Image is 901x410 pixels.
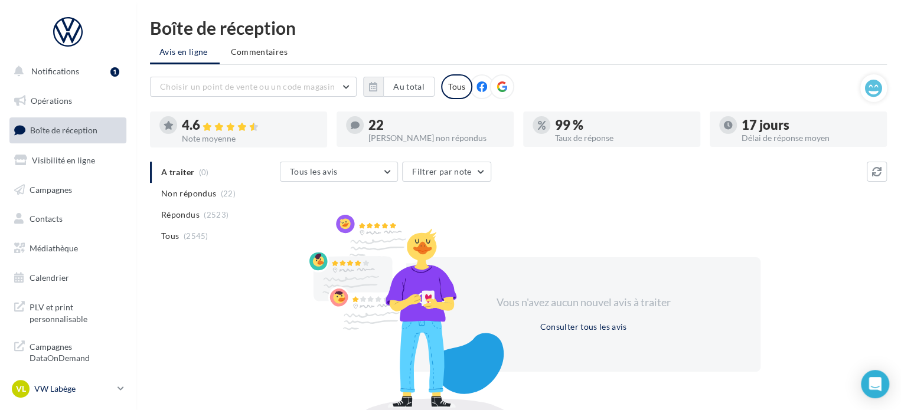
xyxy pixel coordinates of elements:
div: Vous n'avez aucun nouvel avis à traiter [482,295,685,310]
a: Médiathèque [7,236,129,261]
a: Visibilité en ligne [7,148,129,173]
span: Tous les avis [290,166,338,176]
div: Boîte de réception [150,19,887,37]
span: (2523) [204,210,228,219]
button: Au total [363,77,435,97]
div: Note moyenne [182,135,318,143]
div: Délai de réponse moyen [742,134,877,142]
span: Choisir un point de vente ou un code magasin [160,81,335,91]
span: Contacts [30,214,63,224]
span: (2545) [184,231,208,241]
span: Calendrier [30,273,69,283]
button: Tous les avis [280,162,398,182]
div: 1 [110,67,119,77]
span: Commentaires [231,46,288,58]
a: Contacts [7,206,129,231]
a: Boîte de réception [7,117,129,143]
span: Tous [161,230,179,242]
p: VW Labège [34,383,113,395]
span: Campagnes DataOnDemand [30,339,122,364]
div: 22 [368,119,504,132]
div: 17 jours [742,119,877,132]
div: Open Intercom Messenger [861,370,889,398]
span: (22) [221,189,236,198]
button: Filtrer par note [402,162,491,182]
div: Tous [441,74,472,99]
button: Notifications 1 [7,59,124,84]
a: Campagnes DataOnDemand [7,334,129,369]
a: Campagnes [7,178,129,202]
a: VL VW Labège [9,378,126,400]
span: Non répondus [161,188,216,199]
span: Médiathèque [30,243,78,253]
span: VL [16,383,26,395]
button: Au total [383,77,435,97]
div: Taux de réponse [555,134,691,142]
div: 99 % [555,119,691,132]
a: PLV et print personnalisable [7,294,129,329]
span: PLV et print personnalisable [30,299,122,324]
span: Campagnes [30,184,72,194]
span: Boîte de réception [30,125,97,135]
button: Choisir un point de vente ou un code magasin [150,77,357,97]
span: Notifications [31,66,79,76]
a: Opérations [7,88,129,113]
span: Répondus [161,209,200,221]
div: [PERSON_NAME] non répondus [368,134,504,142]
button: Consulter tous les avis [535,320,631,334]
a: Calendrier [7,265,129,290]
span: Opérations [31,96,72,106]
div: 4.6 [182,119,318,132]
span: Visibilité en ligne [32,155,95,165]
